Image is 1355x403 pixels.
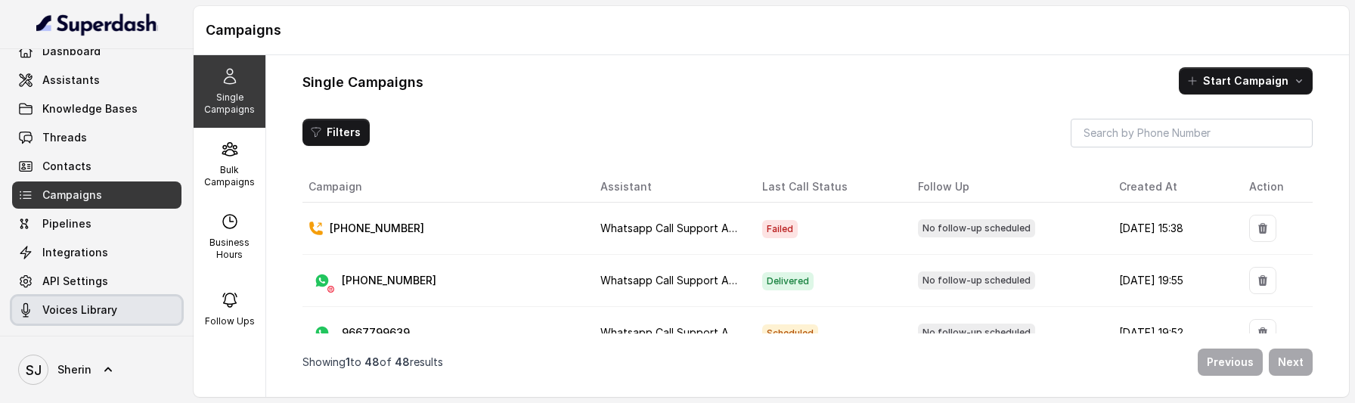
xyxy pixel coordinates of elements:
h1: Single Campaigns [302,70,423,95]
span: API Settings [42,274,108,289]
span: Voices Library [42,302,117,318]
p: [PHONE_NUMBER] [330,221,424,236]
th: Created At [1107,172,1237,203]
th: Action [1237,172,1313,203]
span: No follow-up scheduled [918,324,1035,342]
a: Assistants [12,67,181,94]
a: Threads [12,124,181,151]
p: Bulk Campaigns [200,164,259,188]
p: [PHONE_NUMBER] [342,273,436,288]
span: No follow-up scheduled [918,271,1035,290]
button: Filters [302,119,370,146]
h1: Campaigns [206,18,1337,42]
td: [DATE] 19:52 [1107,307,1237,359]
th: Last Call Status [750,172,906,203]
td: [DATE] 15:38 [1107,203,1237,255]
button: Next [1269,349,1313,376]
span: Pipelines [42,216,91,231]
a: Voices Library [12,296,181,324]
span: Whatsapp Call Support Assistant [600,274,768,287]
a: Contacts [12,153,181,180]
span: 48 [395,355,410,368]
span: Integrations [42,245,108,260]
a: Pipelines [12,210,181,237]
td: [DATE] 19:55 [1107,255,1237,307]
span: Campaigns [42,188,102,203]
span: Contacts [42,159,91,174]
a: Integrations [12,239,181,266]
span: Knowledge Bases [42,101,138,116]
span: Assistants [42,73,100,88]
p: 9667799639 [342,325,410,340]
a: Dashboard [12,38,181,65]
text: SJ [26,362,42,378]
span: Whatsapp Call Support Assistant [600,222,768,234]
a: Sherin [12,349,181,391]
p: Single Campaigns [200,91,259,116]
button: Previous [1198,349,1263,376]
a: Knowledge Bases [12,95,181,122]
img: light.svg [36,12,158,36]
p: Showing to of results [302,355,443,370]
p: Business Hours [200,237,259,261]
a: API Settings [12,268,181,295]
p: Follow Ups [205,315,255,327]
span: Whatsapp Call Support Assistant [600,326,768,339]
span: 1 [346,355,350,368]
span: Scheduled [762,324,818,343]
span: Threads [42,130,87,145]
span: Failed [762,220,798,238]
span: Sherin [57,362,91,377]
button: Start Campaign [1179,67,1313,95]
th: Campaign [302,172,588,203]
nav: Pagination [302,339,1313,385]
th: Follow Up [906,172,1107,203]
th: Assistant [588,172,749,203]
a: Campaigns [12,181,181,209]
span: 48 [364,355,380,368]
span: Dashboard [42,44,101,59]
input: Search by Phone Number [1071,119,1313,147]
span: Delivered [762,272,814,290]
span: No follow-up scheduled [918,219,1035,237]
